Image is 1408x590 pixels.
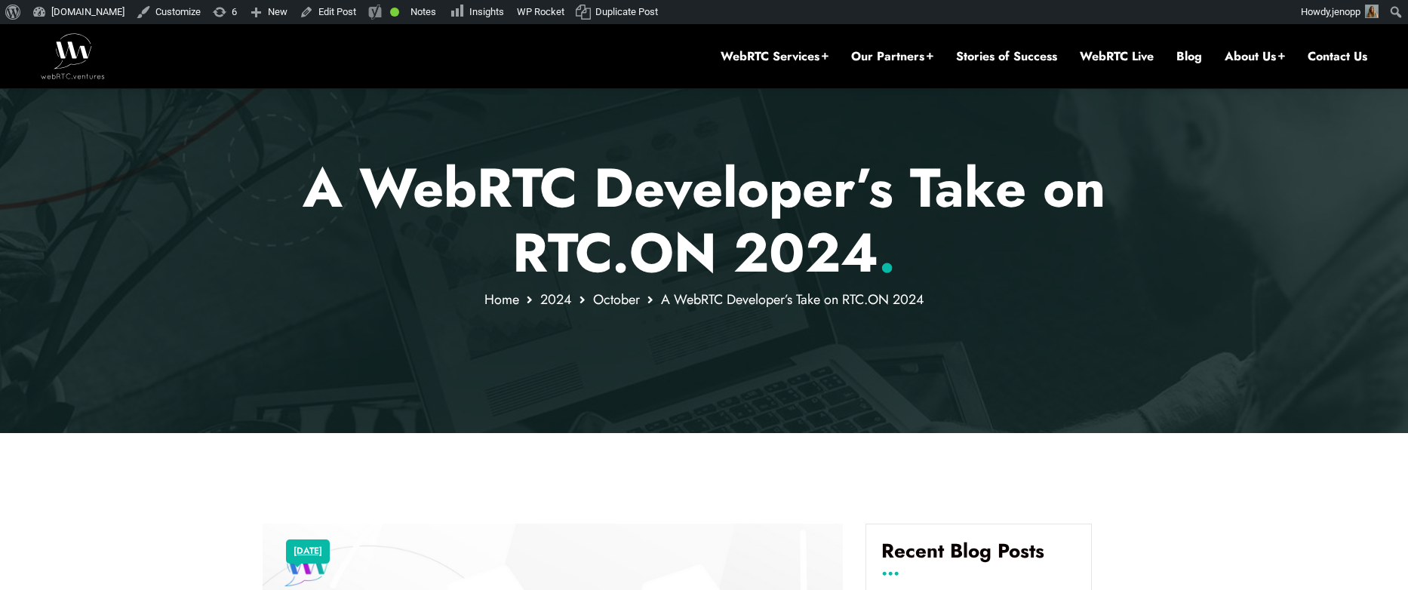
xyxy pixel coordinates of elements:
a: Blog [1176,48,1202,65]
a: Contact Us [1308,48,1367,65]
a: Home [484,290,519,309]
a: October [593,290,640,309]
a: Our Partners [851,48,933,65]
a: WebRTC Live [1080,48,1154,65]
a: WebRTC Services [721,48,829,65]
span: . [878,214,896,292]
a: Stories of Success [956,48,1057,65]
h4: Recent Blog Posts [881,539,1076,574]
span: jenopp [1332,6,1360,17]
h1: A WebRTC Developer’s Take on RTC.ON 2024 [263,155,1146,286]
a: 2024 [540,290,572,309]
span: A WebRTC Developer’s Take on RTC.ON 2024 [661,290,924,309]
span: Insights [469,6,504,17]
img: WebRTC.ventures [41,33,105,78]
a: About Us [1225,48,1285,65]
a: [DATE] [294,542,322,561]
div: Good [390,8,399,17]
